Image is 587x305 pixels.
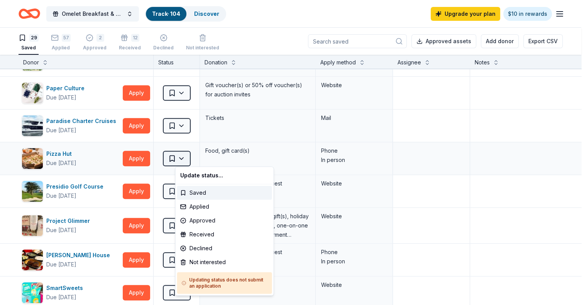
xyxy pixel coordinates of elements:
div: Saved [177,186,272,200]
div: Update status... [177,169,272,182]
div: Declined [177,241,272,255]
h5: Updating status does not submit an application [182,277,267,289]
div: Approved [177,214,272,227]
div: Applied [177,200,272,214]
div: Received [177,227,272,241]
div: Not interested [177,255,272,269]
